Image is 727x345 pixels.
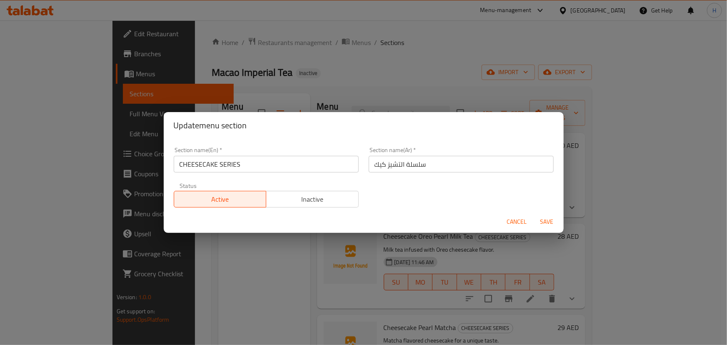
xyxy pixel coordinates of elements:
span: Inactive [270,193,355,205]
input: Please enter section name(en) [174,156,359,172]
button: Active [174,191,267,207]
span: Cancel [507,217,527,227]
button: Cancel [504,214,530,230]
input: Please enter section name(ar) [369,156,554,172]
span: Save [537,217,557,227]
button: Inactive [266,191,359,207]
span: Active [177,193,263,205]
button: Save [534,214,560,230]
h2: Update menu section [174,119,554,132]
